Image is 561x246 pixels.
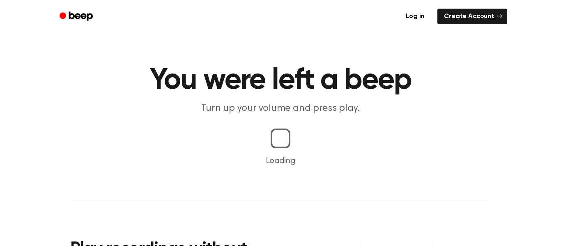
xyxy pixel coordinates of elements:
[437,9,507,24] a: Create Account
[398,7,432,26] a: Log in
[10,155,551,167] p: Loading
[54,9,100,25] a: Beep
[70,66,491,95] h1: You were left a beep
[123,102,438,115] p: Turn up your volume and press play.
